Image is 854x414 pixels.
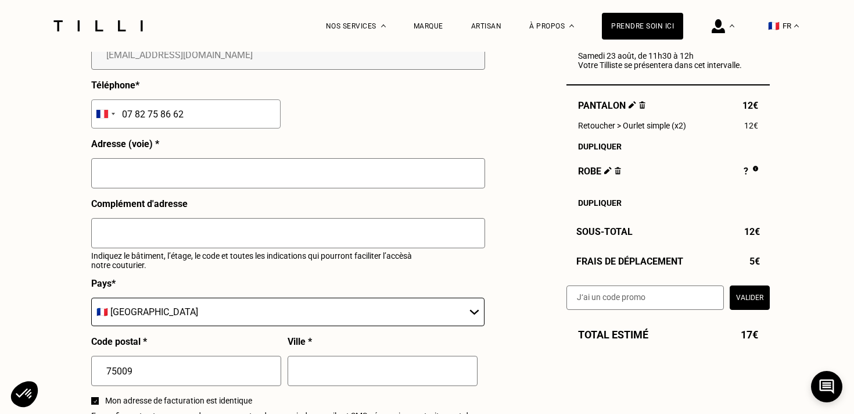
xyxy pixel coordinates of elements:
[578,100,645,111] span: Pantalon
[730,24,734,27] img: Menu déroulant
[94,399,97,403] img: sélectionné
[288,336,312,347] p: Ville *
[741,328,758,340] span: 17€
[578,141,758,151] div: Dupliquer
[604,166,612,174] img: Éditer
[91,99,281,129] input: 06 12 34 56 78
[578,121,686,130] span: Retoucher > Ourlet simple (x2)
[381,24,386,27] img: Menu déroulant
[730,285,770,309] button: Valider
[744,226,760,237] span: 12€
[566,226,770,237] div: Sous-Total
[578,60,758,70] p: Votre Tilliste se présentera dans cet intervalle.
[92,100,119,128] div: Selected country
[49,20,147,31] img: Logo du service de couturière Tilli
[744,165,758,178] div: ?
[753,165,758,171] img: Pourquoi le prix est indéfini ?
[91,198,188,209] p: Complément d'adresse
[414,22,443,30] a: Marque
[569,24,574,27] img: Menu déroulant à propos
[91,278,116,289] p: Pays *
[749,255,760,266] span: 5€
[91,336,147,347] p: Code postal *
[602,13,683,40] a: Prendre soin ici
[768,20,780,31] span: 🇫🇷
[615,166,621,174] img: Supprimer
[91,251,432,270] p: Indiquez le bâtiment, l’étage, le code et toutes les indications qui pourront faciliter l’accès à...
[742,100,758,111] span: 12€
[91,80,139,91] p: Téléphone *
[91,138,159,149] p: Adresse (voie) *
[744,121,758,130] span: 12€
[639,101,645,109] img: Supprimer
[566,328,770,340] div: Total estimé
[794,24,799,27] img: menu déroulant
[578,165,621,178] span: Robe
[105,396,484,405] span: Mon adresse de facturation est identique
[712,19,725,33] img: icône connexion
[566,285,724,309] input: J‘ai un code promo
[578,51,758,70] div: Samedi 23 août, de 11h30 à 12h
[471,22,502,30] a: Artisan
[566,255,770,266] div: Frais de déplacement
[629,101,636,109] img: Éditer
[578,198,758,207] div: Dupliquer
